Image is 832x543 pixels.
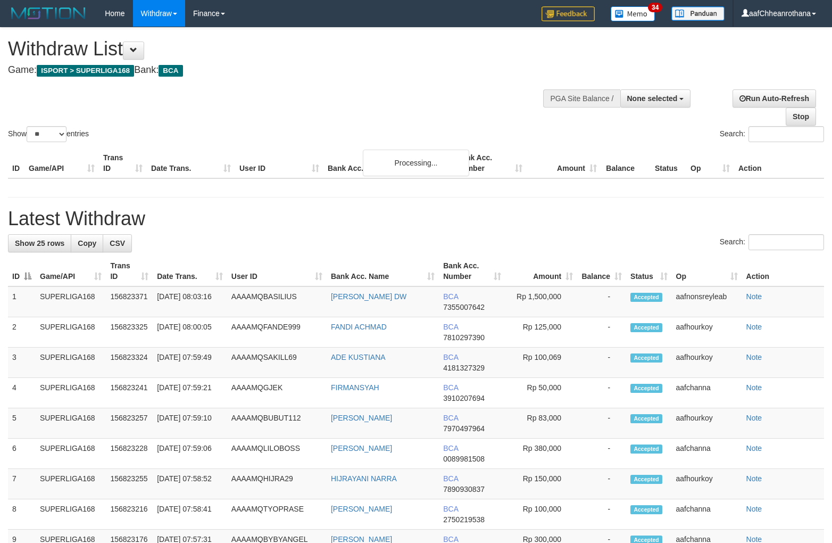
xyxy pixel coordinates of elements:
span: Accepted [630,475,662,484]
span: BCA [443,474,458,483]
img: Feedback.jpg [542,6,595,21]
span: CSV [110,239,125,248]
td: [DATE] 07:59:10 [153,408,227,439]
td: Rp 100,069 [505,348,577,378]
a: Run Auto-Refresh [733,89,816,108]
h4: Game: Bank: [8,65,544,76]
td: [DATE] 07:58:41 [153,499,227,530]
a: [PERSON_NAME] [331,505,392,513]
th: Trans ID: activate to sort column ascending [106,256,153,286]
th: ID: activate to sort column descending [8,256,36,286]
th: Game/API: activate to sort column ascending [36,256,106,286]
td: 156823324 [106,348,153,378]
th: Date Trans.: activate to sort column ascending [153,256,227,286]
th: User ID: activate to sort column ascending [227,256,327,286]
td: 2 [8,317,36,348]
span: BCA [443,383,458,392]
a: [PERSON_NAME] [331,414,392,422]
a: Note [746,383,762,392]
label: Show entries [8,126,89,142]
td: [DATE] 07:59:06 [153,439,227,469]
span: Copy 3910207694 to clipboard [443,394,485,402]
th: Bank Acc. Number: activate to sort column ascending [439,256,505,286]
th: Date Trans. [147,148,235,178]
h1: Latest Withdraw [8,208,824,229]
th: Action [734,148,824,178]
th: Bank Acc. Number [452,148,527,178]
td: aafhourkoy [672,348,742,378]
th: Balance [601,148,651,178]
a: Note [746,414,762,422]
td: 4 [8,378,36,408]
td: 156823325 [106,317,153,348]
span: Copy [78,239,96,248]
input: Search: [748,234,824,250]
td: aafchanna [672,439,742,469]
th: Bank Acc. Name: activate to sort column ascending [327,256,439,286]
td: 156823241 [106,378,153,408]
td: SUPERLIGA168 [36,378,106,408]
label: Search: [720,234,824,250]
span: Copy 7810297390 to clipboard [443,333,485,342]
span: Copy 7355007642 to clipboard [443,303,485,311]
td: AAAAMQBASILIUS [227,286,327,317]
td: AAAAMQHIJRA29 [227,469,327,499]
td: 1 [8,286,36,317]
td: Rp 50,000 [505,378,577,408]
td: 156823255 [106,469,153,499]
span: Accepted [630,293,662,302]
td: aafhourkoy [672,408,742,439]
td: SUPERLIGA168 [36,348,106,378]
td: Rp 100,000 [505,499,577,530]
td: [DATE] 07:58:52 [153,469,227,499]
span: Copy 2750219538 to clipboard [443,515,485,524]
td: [DATE] 07:59:21 [153,378,227,408]
span: Accepted [630,445,662,454]
a: Copy [71,234,103,252]
th: Action [742,256,824,286]
td: SUPERLIGA168 [36,286,106,317]
td: Rp 150,000 [505,469,577,499]
th: Amount: activate to sort column ascending [505,256,577,286]
td: AAAAMQTYOPRASE [227,499,327,530]
td: - [577,469,626,499]
div: PGA Site Balance / [543,89,620,108]
img: Button%20Memo.svg [611,6,655,21]
span: ISPORT > SUPERLIGA168 [37,65,134,77]
input: Search: [748,126,824,142]
th: Status [651,148,686,178]
span: BCA [443,292,458,301]
td: Rp 1,500,000 [505,286,577,317]
td: AAAAMQFANDE999 [227,317,327,348]
a: CSV [103,234,132,252]
span: Accepted [630,414,662,423]
div: Processing... [363,150,469,176]
a: [PERSON_NAME] DW [331,292,406,301]
a: HIJRAYANI NARRA [331,474,397,483]
a: Note [746,474,762,483]
th: Trans ID [99,148,147,178]
a: ADE KUSTIANA [331,353,386,361]
td: AAAAMQLILOBOSS [227,439,327,469]
th: Op: activate to sort column ascending [672,256,742,286]
td: 156823216 [106,499,153,530]
th: User ID [235,148,323,178]
span: BCA [443,323,458,331]
span: Accepted [630,384,662,393]
a: Note [746,353,762,361]
span: Copy 0089981508 to clipboard [443,455,485,463]
td: SUPERLIGA168 [36,317,106,348]
td: 7 [8,469,36,499]
span: BCA [443,444,458,452]
span: Accepted [630,353,662,363]
th: Bank Acc. Name [323,148,452,178]
td: [DATE] 07:59:49 [153,348,227,378]
a: Note [746,323,762,331]
td: - [577,378,626,408]
td: SUPERLIGA168 [36,469,106,499]
td: Rp 83,000 [505,408,577,439]
th: ID [8,148,24,178]
a: Note [746,444,762,452]
td: SUPERLIGA168 [36,499,106,530]
span: Copy 7890930837 to clipboard [443,485,485,493]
